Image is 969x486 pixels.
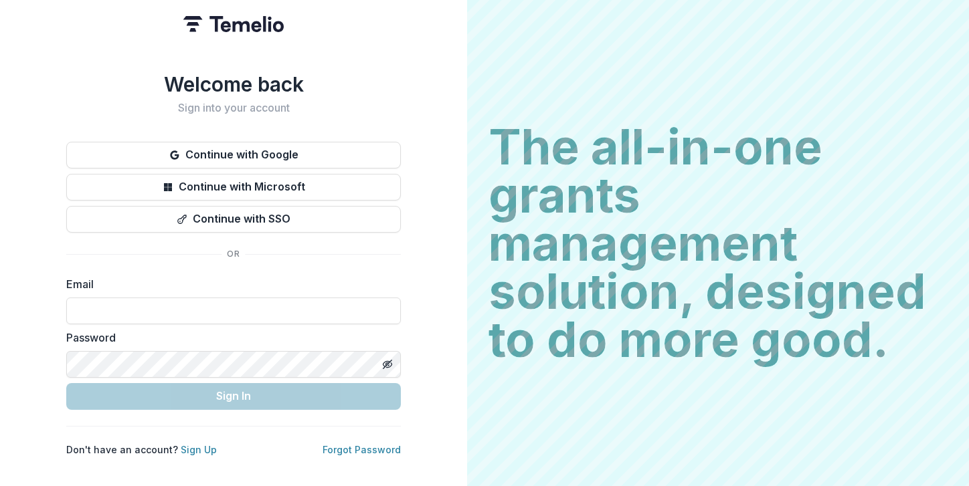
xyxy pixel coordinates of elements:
p: Don't have an account? [66,443,217,457]
h1: Welcome back [66,72,401,96]
button: Continue with SSO [66,206,401,233]
a: Forgot Password [323,444,401,455]
button: Sign In [66,383,401,410]
a: Sign Up [181,444,217,455]
img: Temelio [183,16,284,32]
button: Continue with Google [66,142,401,168]
h2: Sign into your account [66,102,401,114]
button: Toggle password visibility [377,354,398,375]
label: Email [66,276,393,292]
button: Continue with Microsoft [66,174,401,201]
label: Password [66,330,393,346]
